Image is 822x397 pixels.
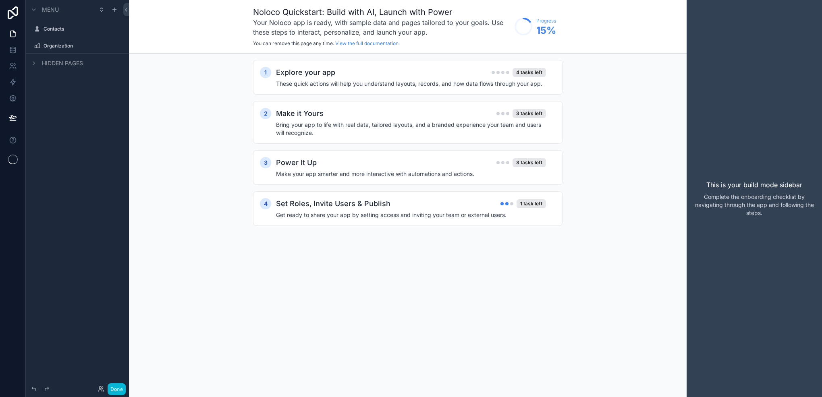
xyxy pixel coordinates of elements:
h4: Make your app smarter and more interactive with automations and actions. [276,170,546,178]
label: Contacts [44,26,122,32]
span: You can remove this page any time. [253,40,334,46]
h2: Make it Yours [276,108,324,119]
h2: Power It Up [276,157,317,168]
h1: Noloco Quickstart: Build with AI, Launch with Power [253,6,511,18]
div: 3 tasks left [513,109,546,118]
p: Complete the onboarding checklist by navigating through the app and following the steps. [693,193,816,217]
span: Hidden pages [42,59,83,67]
h2: Set Roles, Invite Users & Publish [276,198,390,209]
label: Organization [44,43,122,49]
div: 3 [260,157,271,168]
p: This is your build mode sidebar [706,180,802,190]
h3: Your Noloco app is ready, with sample data and pages tailored to your goals. Use these steps to i... [253,18,511,37]
div: scrollable content [129,54,687,248]
a: View the full documentation. [335,40,400,46]
span: Menu [42,6,59,14]
button: Done [108,383,126,395]
div: 3 tasks left [513,158,546,167]
span: Progress [536,18,556,24]
div: 1 [260,67,271,78]
div: 4 tasks left [513,68,546,77]
h4: Get ready to share your app by setting access and inviting your team or external users. [276,211,546,219]
div: 1 task left [517,199,546,208]
h4: These quick actions will help you understand layouts, records, and how data flows through your app. [276,80,546,88]
h4: Bring your app to life with real data, tailored layouts, and a branded experience your team and u... [276,121,546,137]
div: 4 [260,198,271,209]
h2: Explore your app [276,67,335,78]
div: 2 [260,108,271,119]
span: 15 % [536,24,556,37]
